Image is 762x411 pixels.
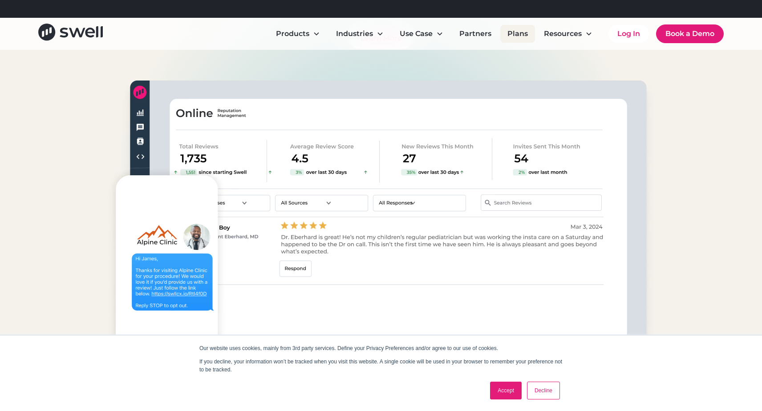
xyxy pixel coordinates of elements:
[38,24,103,44] a: home
[608,25,649,43] a: Log In
[269,25,327,43] div: Products
[199,358,563,374] p: If you decline, your information won’t be tracked when you visit this website. A single cookie wi...
[544,28,582,39] div: Resources
[400,28,433,39] div: Use Case
[656,24,724,43] a: Book a Demo
[393,25,450,43] div: Use Case
[329,25,391,43] div: Industries
[500,25,535,43] a: Plans
[527,382,560,399] a: Decline
[276,28,309,39] div: Products
[452,25,499,43] a: Partners
[336,28,373,39] div: Industries
[537,25,600,43] div: Resources
[199,344,563,352] p: Our website uses cookies, mainly from 3rd party services. Define your Privacy Preferences and/or ...
[490,382,522,399] a: Accept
